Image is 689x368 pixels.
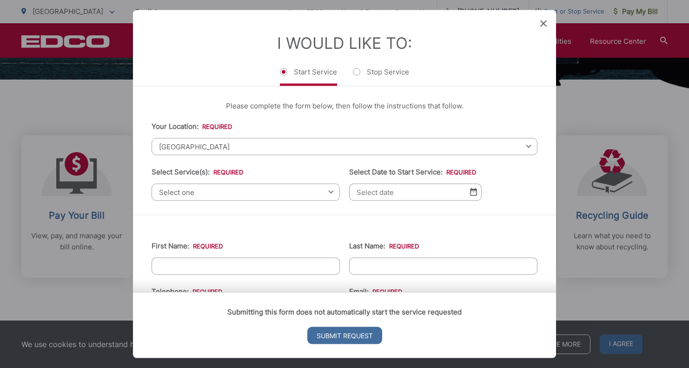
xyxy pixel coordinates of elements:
[307,327,382,344] input: Submit Request
[349,241,419,250] label: Last Name:
[280,67,337,86] label: Start Service
[152,183,340,201] span: Select one
[277,33,412,52] label: I Would Like To:
[349,167,476,176] label: Select Date to Start Service:
[152,167,243,176] label: Select Service(s):
[227,308,462,316] strong: Submitting this form does not automatically start the service requested
[152,122,232,130] label: Your Location:
[152,100,537,111] p: Please complete the form below, then follow the instructions that follow.
[152,241,223,250] label: First Name:
[152,138,537,155] span: [GEOGRAPHIC_DATA]
[353,67,409,86] label: Stop Service
[470,188,477,196] img: Select date
[349,183,482,201] input: Select date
